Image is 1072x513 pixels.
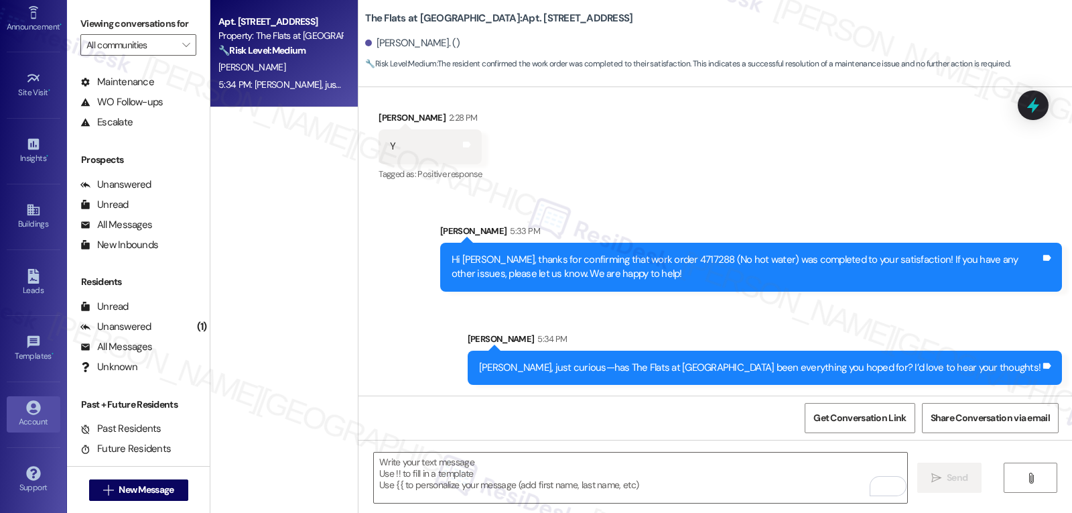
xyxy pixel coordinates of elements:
i:  [1026,473,1036,483]
button: Share Conversation via email [922,403,1059,433]
i:  [103,485,113,496]
div: Hi [PERSON_NAME], thanks for confirming that work order 4717288 (No hot water) was completed to y... [452,253,1041,282]
div: All Messages [80,218,152,232]
div: New Inbounds [80,238,158,252]
span: • [48,86,50,95]
div: 5:33 PM [507,224,539,238]
div: [PERSON_NAME] [468,332,1062,351]
div: Property: The Flats at [GEOGRAPHIC_DATA] [218,29,342,43]
span: Get Conversation Link [813,411,906,425]
span: Positive response [417,168,482,180]
a: Templates • [7,331,60,367]
i:  [931,473,941,483]
div: Past Residents [80,422,161,436]
div: [PERSON_NAME], just curious—has The Flats at [GEOGRAPHIC_DATA] been everything you hoped for? I’d... [479,361,1041,375]
button: Send [917,463,982,493]
span: Share Conversation via email [931,411,1050,425]
div: Y [390,139,395,154]
div: Past + Future Residents [67,398,210,412]
span: • [60,20,62,30]
a: Account [7,396,60,433]
a: Support [7,462,60,498]
a: Insights • [7,133,60,169]
div: Unanswered [80,320,151,334]
div: Unread [80,300,129,314]
div: 5:34 PM: [PERSON_NAME], just curious—has The Flats at [GEOGRAPHIC_DATA] been everything you hoped... [218,78,768,91]
div: Unknown [80,360,137,374]
a: Leads [7,265,60,301]
div: Tagged as: [379,164,482,184]
strong: 🔧 Risk Level: Medium [365,58,436,69]
div: Apt. [STREET_ADDRESS] [218,15,342,29]
div: (1) [194,317,210,337]
span: • [52,349,54,359]
div: [PERSON_NAME] [440,224,1062,243]
a: Site Visit • [7,67,60,103]
span: • [46,152,48,161]
button: Get Conversation Link [805,403,915,433]
span: : The resident confirmed the work order was completed to their satisfaction. This indicates a suc... [365,57,1010,71]
div: Prospects [67,153,210,167]
div: Unread [80,198,129,212]
input: All communities [86,34,175,56]
i:  [182,40,190,50]
span: New Message [119,483,174,497]
div: [PERSON_NAME]. () [365,36,460,50]
textarea: To enrich screen reader interactions, please activate Accessibility in Grammarly extension settings [374,453,907,503]
div: 5:34 PM [534,332,567,346]
b: The Flats at [GEOGRAPHIC_DATA]: Apt. [STREET_ADDRESS] [365,11,632,25]
a: Buildings [7,198,60,235]
label: Viewing conversations for [80,13,196,34]
div: Escalate [80,115,133,129]
div: All Messages [80,340,152,354]
div: Future Residents [80,442,171,456]
strong: 🔧 Risk Level: Medium [218,44,306,56]
span: [PERSON_NAME] [218,61,285,73]
div: Unanswered [80,178,151,192]
div: [PERSON_NAME] [379,111,482,129]
div: Maintenance [80,75,154,89]
div: WO Follow-ups [80,95,163,109]
button: New Message [89,479,188,501]
div: Residents [67,275,210,289]
div: 2:28 PM [446,111,477,125]
span: Send [947,471,967,485]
